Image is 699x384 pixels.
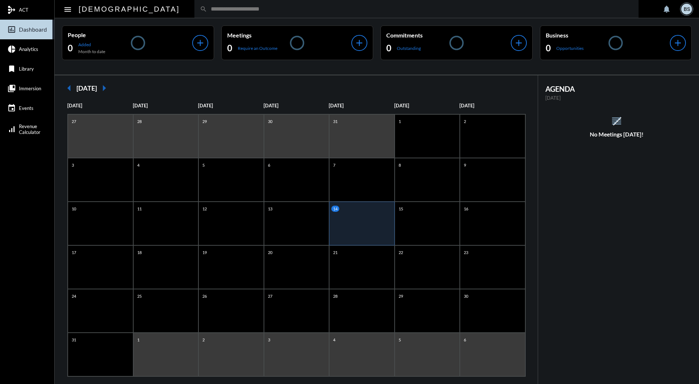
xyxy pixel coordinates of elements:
[545,84,688,93] h2: AGENDA
[201,249,209,256] p: 19
[135,249,143,256] p: 18
[135,337,141,343] p: 1
[662,5,671,13] mat-icon: notifications
[67,103,133,108] p: [DATE]
[397,118,403,124] p: 1
[397,293,405,299] p: 29
[70,293,78,299] p: 24
[7,5,16,14] mat-icon: mediation
[135,118,143,124] p: 28
[462,249,470,256] p: 23
[266,293,274,299] p: 27
[462,293,470,299] p: 30
[462,162,468,168] p: 9
[331,206,339,212] p: 14
[462,337,468,343] p: 6
[19,86,41,91] span: Immersion
[681,4,692,15] div: BS
[611,115,623,127] mat-icon: reorder
[266,162,272,168] p: 6
[7,84,16,93] mat-icon: collections_bookmark
[331,249,339,256] p: 21
[201,162,206,168] p: 5
[70,249,78,256] p: 17
[135,206,143,212] p: 11
[397,162,403,168] p: 8
[76,84,97,92] h2: [DATE]
[266,206,274,212] p: 13
[60,2,75,16] button: Toggle sidenav
[462,206,470,212] p: 16
[70,118,78,124] p: 27
[329,103,394,108] p: [DATE]
[19,26,47,33] span: Dashboard
[545,95,688,101] p: [DATE]
[264,103,329,108] p: [DATE]
[266,118,274,124] p: 30
[201,293,209,299] p: 26
[201,337,206,343] p: 2
[7,25,16,34] mat-icon: insert_chart_outlined
[7,45,16,54] mat-icon: pie_chart
[19,105,33,111] span: Events
[538,131,696,138] h5: No Meetings [DATE]!
[19,46,38,52] span: Analytics
[200,5,207,13] mat-icon: search
[397,206,405,212] p: 15
[97,81,111,95] mat-icon: arrow_right
[331,293,339,299] p: 28
[459,103,525,108] p: [DATE]
[462,118,468,124] p: 2
[394,103,460,108] p: [DATE]
[201,206,209,212] p: 12
[201,118,209,124] p: 29
[266,249,274,256] p: 20
[266,337,272,343] p: 3
[19,123,40,135] span: Revenue Calculator
[19,7,28,13] span: ACT
[198,103,264,108] p: [DATE]
[62,81,76,95] mat-icon: arrow_left
[63,5,72,14] mat-icon: Side nav toggle icon
[70,162,76,168] p: 3
[70,337,78,343] p: 31
[19,66,34,72] span: Library
[135,293,143,299] p: 25
[135,162,141,168] p: 4
[133,103,198,108] p: [DATE]
[397,337,403,343] p: 5
[7,125,16,134] mat-icon: signal_cellular_alt
[331,337,337,343] p: 4
[70,206,78,212] p: 10
[7,104,16,112] mat-icon: event
[397,249,405,256] p: 22
[79,3,180,15] h2: [DEMOGRAPHIC_DATA]
[331,162,337,168] p: 7
[7,64,16,73] mat-icon: bookmark
[331,118,339,124] p: 31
